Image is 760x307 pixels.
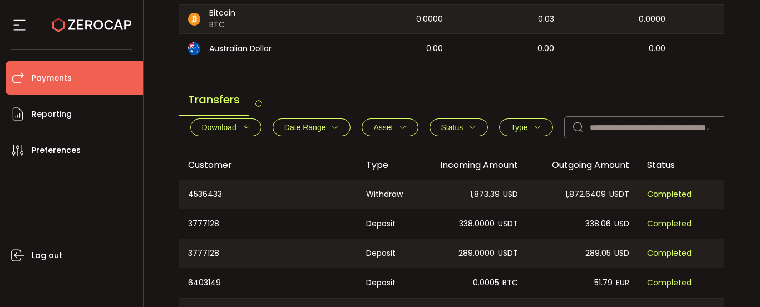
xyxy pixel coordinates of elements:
[209,43,272,55] span: Australian Dollar
[499,118,552,136] button: Type
[284,123,326,132] span: Date Range
[416,159,527,171] div: Incoming Amount
[498,217,518,230] span: USDT
[537,42,554,55] span: 0.00
[585,217,611,230] span: 338.06
[357,239,416,268] div: Deposit
[470,188,500,201] span: 1,873.39
[32,106,72,122] span: Reporting
[538,13,554,26] span: 0.03
[32,70,72,86] span: Payments
[473,276,499,289] span: 0.0005
[179,268,357,298] div: 6403149
[616,276,629,289] span: EUR
[638,159,727,171] div: Status
[32,142,81,159] span: Preferences
[649,42,665,55] span: 0.00
[511,123,527,132] span: Type
[426,42,443,55] span: 0.00
[179,159,357,171] div: Customer
[503,188,518,201] span: USD
[188,42,201,55] img: aud_portfolio.svg
[614,217,629,230] span: USD
[373,123,393,132] span: Asset
[179,85,249,116] span: Transfers
[32,247,62,264] span: Log out
[527,159,638,171] div: Outgoing Amount
[209,7,235,19] span: Bitcoin
[639,13,665,26] span: 0.0000
[188,13,201,26] img: btc_portfolio.svg
[357,268,416,298] div: Deposit
[190,118,261,136] button: Download
[362,118,418,136] button: Asset
[458,247,495,260] span: 289.0000
[202,123,236,132] span: Download
[498,247,518,260] span: USDT
[502,276,518,289] span: BTC
[179,180,357,209] div: 4536433
[614,247,629,260] span: USD
[209,19,235,31] span: BTC
[357,159,416,171] div: Type
[459,217,495,230] span: 338.0000
[179,239,357,268] div: 3777128
[630,187,760,307] iframe: Chat Widget
[357,180,416,209] div: Withdraw
[430,118,488,136] button: Status
[273,118,351,136] button: Date Range
[441,123,463,132] span: Status
[179,209,357,239] div: 3777128
[565,188,606,201] span: 1,872.6409
[609,188,629,201] span: USDT
[594,276,613,289] span: 51.79
[416,13,443,26] span: 0.0000
[357,209,416,239] div: Deposit
[585,247,611,260] span: 289.05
